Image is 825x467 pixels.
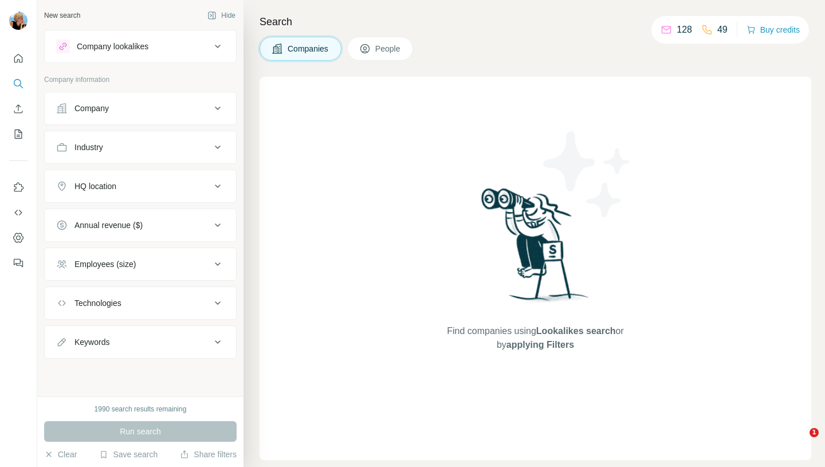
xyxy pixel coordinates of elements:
iframe: Intercom live chat [786,428,814,456]
button: Employees (size) [45,250,236,278]
button: Company [45,95,236,122]
div: New search [44,10,80,21]
span: Companies [288,43,329,54]
button: My lists [9,124,27,144]
img: Surfe Illustration - Woman searching with binoculars [476,185,595,313]
div: 1990 search results remaining [95,404,187,414]
button: Company lookalikes [45,33,236,60]
button: Share filters [180,449,237,460]
button: Search [9,73,27,94]
button: Keywords [45,328,236,356]
button: Use Surfe on LinkedIn [9,177,27,198]
span: Lookalikes search [536,326,616,336]
button: Enrich CSV [9,99,27,119]
span: applying Filters [506,340,574,350]
button: Buy credits [747,22,800,38]
button: Use Surfe API [9,202,27,223]
div: HQ location [74,180,116,192]
div: Company [74,103,109,114]
div: Annual revenue ($) [74,219,143,231]
div: Keywords [74,336,109,348]
button: Dashboard [9,227,27,248]
img: Avatar [9,11,27,30]
p: 49 [717,23,728,37]
h4: Search [260,14,811,30]
div: Technologies [74,297,121,309]
button: Feedback [9,253,27,273]
div: Industry [74,142,103,153]
button: Quick start [9,48,27,69]
button: Save search [99,449,158,460]
button: Industry [45,134,236,161]
span: Find companies using or by [443,324,627,352]
img: Surfe Illustration - Stars [536,123,639,226]
span: 1 [810,428,819,437]
div: Company lookalikes [77,41,148,52]
button: Hide [199,7,243,24]
button: HQ location [45,172,236,200]
button: Annual revenue ($) [45,211,236,239]
p: 128 [677,23,692,37]
p: Company information [44,74,237,85]
span: People [375,43,402,54]
button: Technologies [45,289,236,317]
div: Employees (size) [74,258,136,270]
button: Clear [44,449,77,460]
